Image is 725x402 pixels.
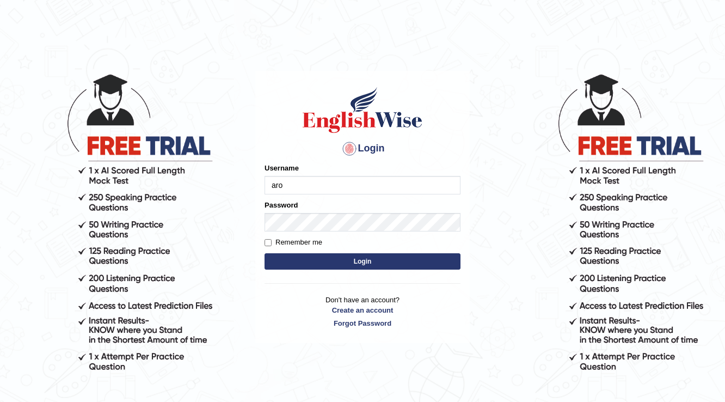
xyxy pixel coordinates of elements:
h4: Login [265,140,460,157]
p: Don't have an account? [265,295,460,328]
label: Password [265,200,298,210]
button: Login [265,253,460,270]
a: Create an account [265,305,460,315]
label: Username [265,163,299,173]
a: Forgot Password [265,318,460,328]
img: Logo of English Wise sign in for intelligent practice with AI [300,86,425,135]
input: Remember me [265,239,272,246]
label: Remember me [265,237,322,248]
